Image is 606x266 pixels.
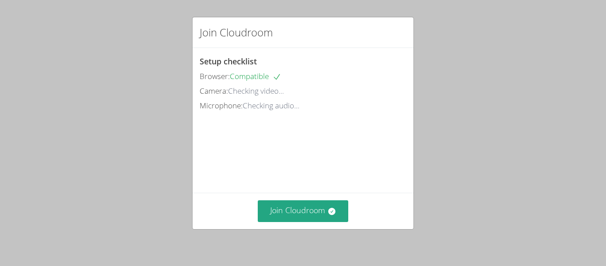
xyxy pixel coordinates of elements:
[230,71,281,81] span: Compatible
[243,100,299,111] span: Checking audio...
[200,24,273,40] h2: Join Cloudroom
[200,100,243,111] span: Microphone:
[228,86,284,96] span: Checking video...
[200,71,230,81] span: Browser:
[200,86,228,96] span: Camera:
[200,56,257,67] span: Setup checklist
[258,200,349,222] button: Join Cloudroom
